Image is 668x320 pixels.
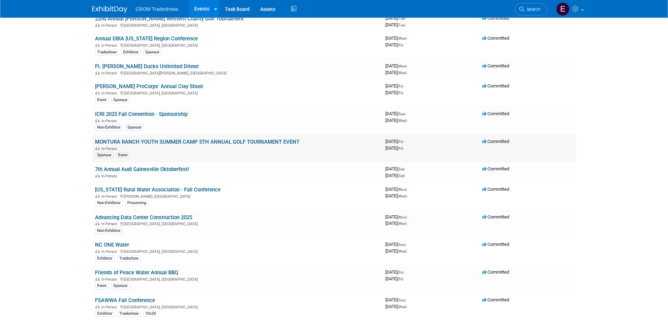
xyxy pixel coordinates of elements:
[385,214,409,220] span: [DATE]
[398,112,405,116] span: (Sun)
[385,276,403,281] span: [DATE]
[398,84,403,88] span: (Fri)
[95,187,221,193] a: [US_STATE] Rural Water Association - Fall Conference
[398,64,407,68] span: (Wed)
[95,166,189,172] a: 7th Annual Audi Gainesville Oktoberfest!
[385,63,409,68] span: [DATE]
[406,242,407,247] span: -
[101,194,119,199] span: In-Person
[121,49,141,55] div: Exhibitor
[398,305,407,309] span: (Wed)
[385,111,407,116] span: [DATE]
[408,187,409,192] span: -
[111,283,130,289] div: Sponsor
[398,146,403,150] span: (Fri)
[101,71,119,76] span: In-Person
[95,283,109,289] div: Event
[95,276,380,282] div: [GEOGRAPHIC_DATA], [GEOGRAPHIC_DATA]
[95,97,109,103] div: Event
[404,269,405,275] span: -
[385,42,403,47] span: [DATE]
[95,174,100,177] img: In-Person Event
[398,277,403,281] span: (Fri)
[398,167,405,171] span: (Sat)
[404,83,405,89] span: -
[385,297,407,302] span: [DATE]
[556,2,569,16] img: Eden Burleigh
[406,15,407,21] span: -
[95,70,380,76] div: [GEOGRAPHIC_DATA][PERSON_NAME], [GEOGRAPHIC_DATA]
[101,305,119,309] span: In-Person
[385,187,409,192] span: [DATE]
[101,249,119,254] span: In-Person
[95,15,244,22] a: 22nd Annual [PERSON_NAME] Western Charity Golf Tournament
[95,200,123,206] div: Non-Exhibitor
[111,97,130,103] div: Sponsor
[408,214,409,220] span: -
[95,277,100,281] img: In-Person Event
[95,124,123,131] div: Non-Exhibitor
[385,22,405,27] span: [DATE]
[482,83,509,89] span: Committed
[95,111,188,117] a: ICRI 2025 Fall Convention - Sponsorship
[482,297,509,302] span: Committed
[482,35,509,41] span: Committed
[101,91,119,96] span: In-Person
[95,305,100,308] img: In-Person Event
[406,111,407,116] span: -
[482,187,509,192] span: Committed
[398,71,407,75] span: (Wed)
[101,174,119,178] span: In-Person
[385,269,405,275] span: [DATE]
[143,311,158,317] div: 10x20
[95,249,100,253] img: In-Person Event
[95,139,299,145] a: MONTURA RANCH YOUTH SUMMER CAMP 5TH ANNUAL GOLF TOURNAMENT EVENT
[101,119,119,123] span: In-Person
[95,221,380,226] div: [GEOGRAPHIC_DATA], [GEOGRAPHIC_DATA]
[125,124,144,131] div: Sponsor
[385,145,403,151] span: [DATE]
[482,15,509,21] span: Committed
[101,23,119,28] span: In-Person
[95,71,100,74] img: In-Person Event
[524,7,540,12] span: Search
[398,298,405,302] span: (Sun)
[95,83,203,90] a: [PERSON_NAME] ProCorps' Annual Clay Shoot
[385,15,407,21] span: [DATE]
[101,277,119,282] span: In-Person
[385,221,407,226] span: [DATE]
[385,35,409,41] span: [DATE]
[385,304,407,309] span: [DATE]
[385,173,405,178] span: [DATE]
[398,270,403,274] span: (Fri)
[95,146,100,150] img: In-Person Event
[136,6,178,12] span: CROM Tradeshows
[95,193,380,199] div: [PERSON_NAME], [GEOGRAPHIC_DATA]
[398,43,403,47] span: (Fri)
[482,111,509,116] span: Committed
[95,23,100,27] img: In-Person Event
[95,304,380,309] div: [GEOGRAPHIC_DATA], [GEOGRAPHIC_DATA]
[406,166,407,171] span: -
[515,3,547,15] a: Search
[398,91,403,95] span: (Fri)
[92,6,127,13] img: ExhibitDay
[95,311,115,317] div: Exhibitor
[116,152,130,158] div: Event
[95,194,100,198] img: In-Person Event
[408,35,409,41] span: -
[117,311,141,317] div: Tradeshow
[385,83,405,89] span: [DATE]
[95,255,115,262] div: Exhibitor
[117,255,141,262] div: Tradeshow
[95,63,199,70] a: Ft. [PERSON_NAME] Ducks Unlimited Dinner
[482,242,509,247] span: Committed
[101,43,119,48] span: In-Person
[385,193,407,198] span: [DATE]
[385,139,405,144] span: [DATE]
[398,194,407,198] span: (Wed)
[95,269,178,276] a: Friends of Peace Water Annual BBQ
[398,23,405,27] span: (Tue)
[95,43,100,47] img: In-Person Event
[95,35,198,42] a: Annual DBIA [US_STATE] Region Conference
